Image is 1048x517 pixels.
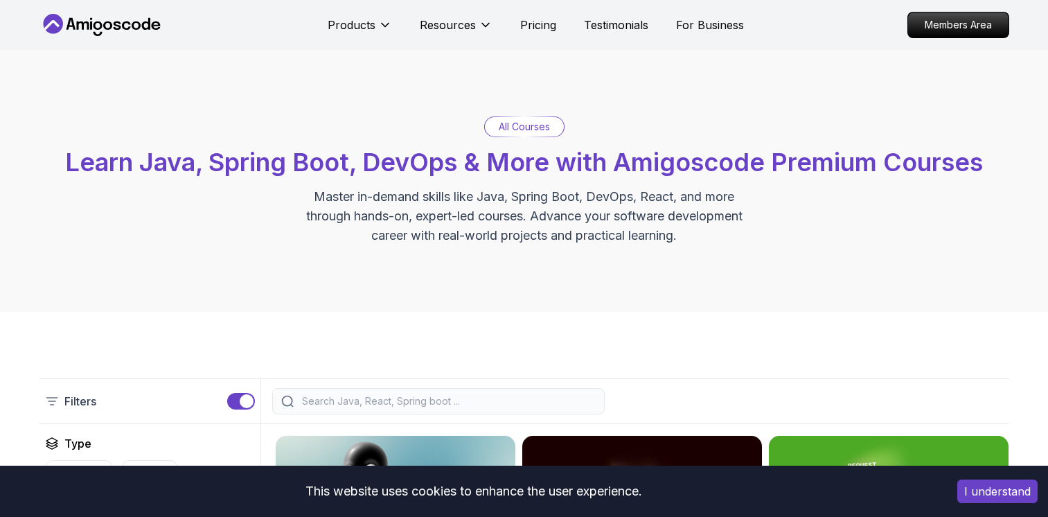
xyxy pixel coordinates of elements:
[957,480,1038,503] button: Accept cookies
[328,17,392,44] button: Products
[676,17,744,33] a: For Business
[299,394,596,408] input: Search Java, React, Spring boot ...
[45,460,113,487] button: Course
[584,17,648,33] a: Testimonials
[121,460,178,487] button: Build
[420,17,492,44] button: Resources
[64,435,91,452] h2: Type
[907,12,1009,38] a: Members Area
[292,187,757,245] p: Master in-demand skills like Java, Spring Boot, DevOps, React, and more through hands-on, expert-...
[10,476,936,507] div: This website uses cookies to enhance the user experience.
[499,120,550,134] p: All Courses
[64,393,96,410] p: Filters
[520,17,556,33] a: Pricing
[328,17,375,33] p: Products
[420,17,476,33] p: Resources
[65,147,983,177] span: Learn Java, Spring Boot, DevOps & More with Amigoscode Premium Courses
[908,12,1009,37] p: Members Area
